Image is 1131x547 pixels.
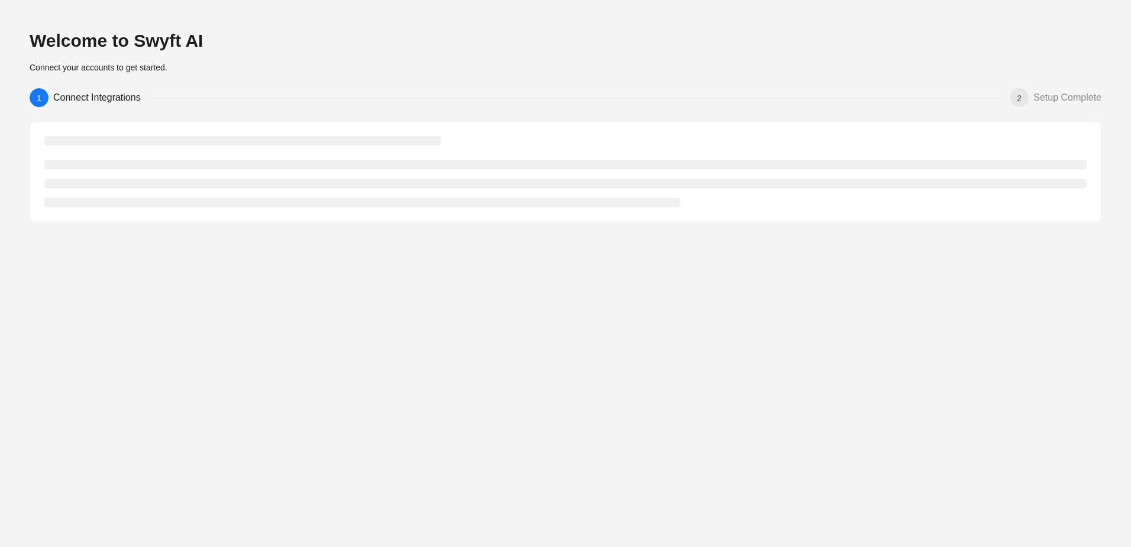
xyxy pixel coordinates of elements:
div: Setup Complete [1033,88,1101,107]
div: Connect Integrations [53,88,150,107]
span: 1 [37,94,41,103]
span: Connect your accounts to get started. [30,63,167,72]
span: 2 [1017,94,1022,103]
h2: Welcome to Swyft AI [30,30,1101,52]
